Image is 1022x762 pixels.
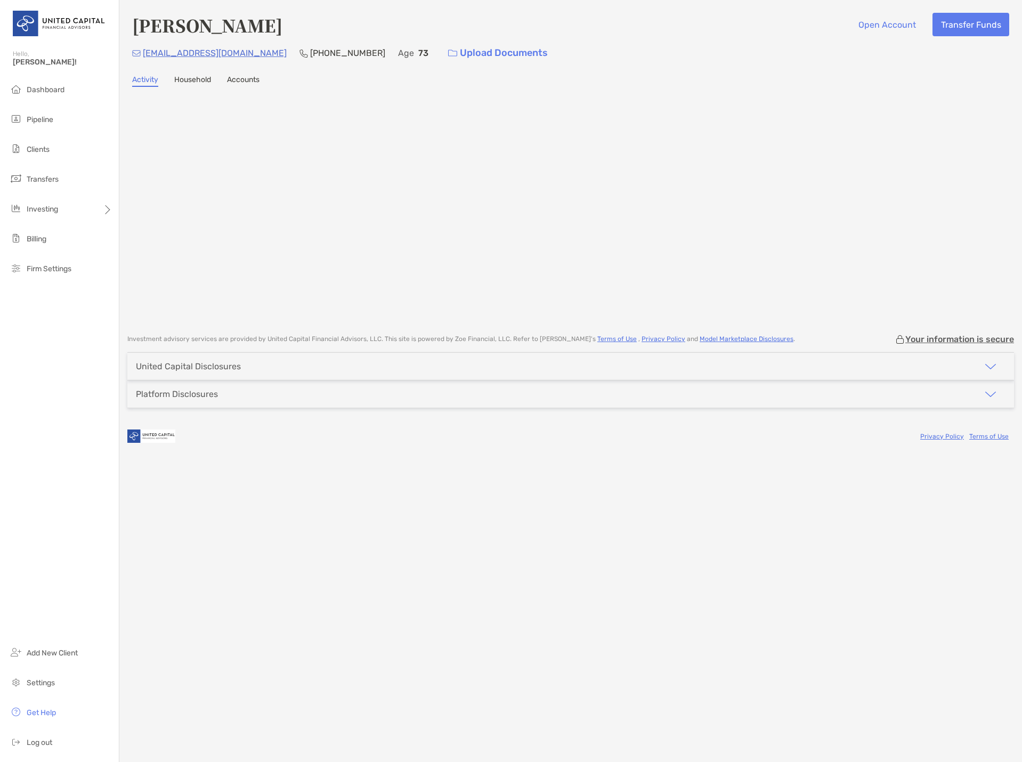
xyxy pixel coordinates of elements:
div: Platform Disclosures [136,389,218,399]
a: Household [174,75,211,87]
img: add_new_client icon [10,646,22,659]
p: Investment advisory services are provided by United Capital Financial Advisors, LLC . This site i... [127,335,795,343]
a: Terms of Use [969,433,1009,440]
p: 73 [418,46,428,60]
a: Terms of Use [597,335,637,343]
h4: [PERSON_NAME] [132,13,282,37]
p: [PHONE_NUMBER] [310,46,385,60]
img: company logo [127,424,175,448]
img: settings icon [10,676,22,688]
img: icon arrow [984,388,997,401]
img: United Capital Logo [13,4,106,43]
a: Accounts [227,75,259,87]
span: Firm Settings [27,264,71,273]
p: [EMAIL_ADDRESS][DOMAIN_NAME] [143,46,287,60]
img: Email Icon [132,50,141,56]
span: Investing [27,205,58,214]
a: Model Marketplace Disclosures [700,335,793,343]
img: logout icon [10,735,22,748]
button: Open Account [850,13,924,36]
p: Your information is secure [905,334,1014,344]
span: Transfers [27,175,59,184]
span: Log out [27,738,52,747]
a: Privacy Policy [920,433,964,440]
span: Pipeline [27,115,53,124]
div: United Capital Disclosures [136,361,241,371]
button: Transfer Funds [932,13,1009,36]
span: Clients [27,145,50,154]
img: pipeline icon [10,112,22,125]
a: Upload Documents [441,42,555,64]
span: Add New Client [27,648,78,658]
span: Billing [27,234,46,244]
img: clients icon [10,142,22,155]
p: Age [398,46,414,60]
img: get-help icon [10,706,22,718]
span: Get Help [27,708,56,717]
a: Privacy Policy [642,335,685,343]
img: Phone Icon [299,49,308,58]
span: [PERSON_NAME]! [13,58,112,67]
img: firm-settings icon [10,262,22,274]
a: Activity [132,75,158,87]
img: dashboard icon [10,83,22,95]
img: billing icon [10,232,22,245]
img: icon arrow [984,360,997,373]
img: transfers icon [10,172,22,185]
span: Settings [27,678,55,687]
span: Dashboard [27,85,64,94]
img: investing icon [10,202,22,215]
img: button icon [448,50,457,57]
